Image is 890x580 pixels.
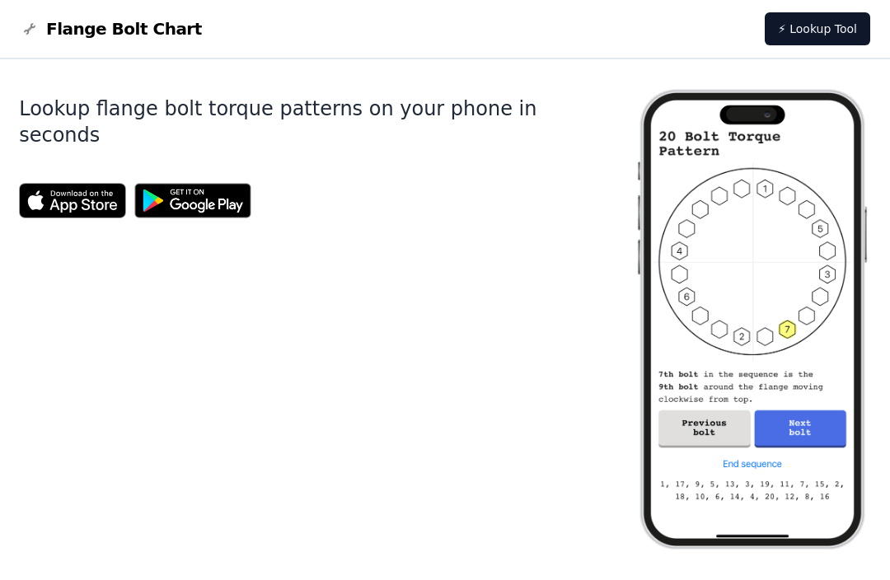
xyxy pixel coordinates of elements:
img: App Store badge for the Flange Bolt Chart app [19,183,126,218]
h1: Lookup flange bolt torque patterns on your phone in seconds [19,96,581,148]
img: Get it on Google Play [126,175,260,227]
a: Flange Bolt Chart LogoFlange Bolt Chart [20,17,202,40]
img: Flange bolt chart app screenshot [634,63,871,576]
span: Flange Bolt Chart [46,17,202,40]
img: Flange Bolt Chart Logo [20,19,40,39]
a: ⚡ Lookup Tool [765,12,870,45]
